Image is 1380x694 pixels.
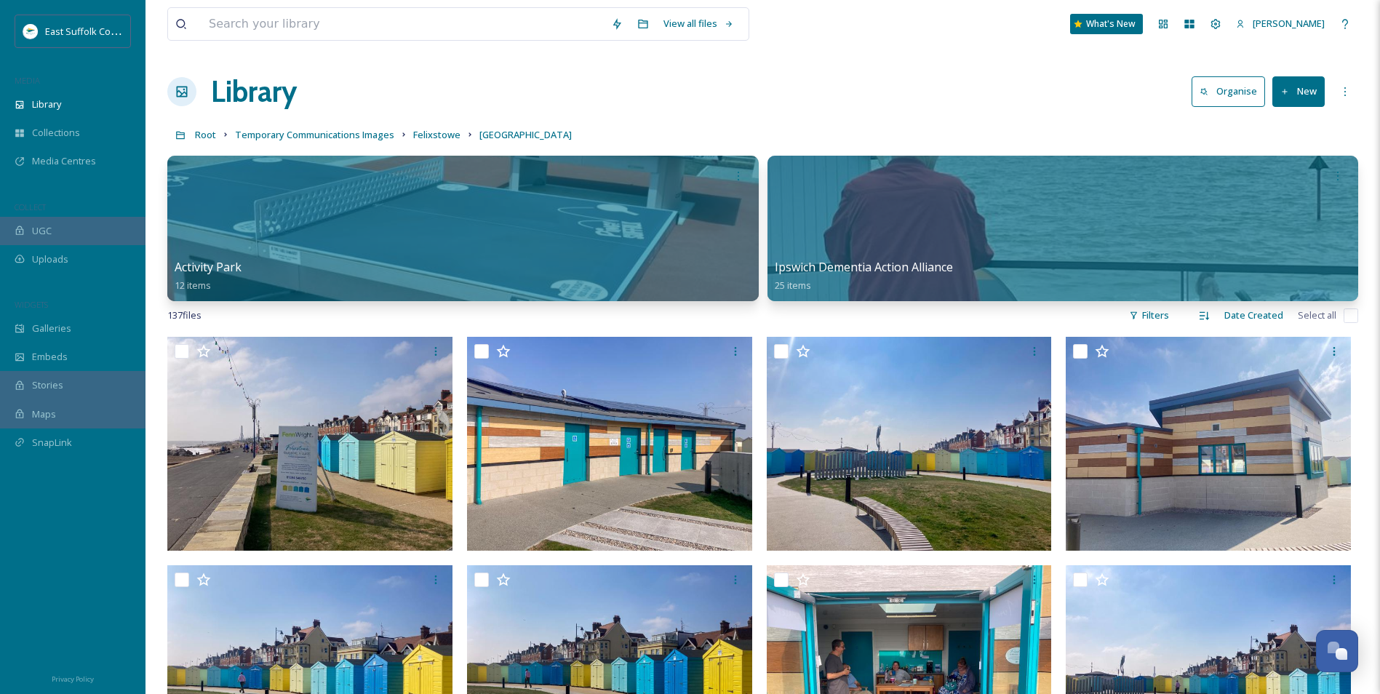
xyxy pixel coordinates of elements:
[32,407,56,421] span: Maps
[467,337,752,551] img: Seashore_Village_Mob-5.jpg
[235,128,394,141] span: Temporary Communications Images
[1316,630,1358,672] button: Open Chat
[32,224,52,238] span: UGC
[32,154,96,168] span: Media Centres
[1229,9,1332,38] a: [PERSON_NAME]
[195,128,216,141] span: Root
[1298,308,1336,322] span: Select all
[211,70,297,113] a: Library
[32,350,68,364] span: Embeds
[1070,14,1143,34] a: What's New
[32,252,68,266] span: Uploads
[175,259,242,275] span: Activity Park
[15,299,48,310] span: WIDGETS
[32,436,72,450] span: SnapLink
[32,322,71,335] span: Galleries
[413,128,460,141] span: Felixstowe
[23,24,38,39] img: ESC%20Logo.png
[479,128,572,141] span: [GEOGRAPHIC_DATA]
[656,9,741,38] a: View all files
[767,337,1052,551] img: Seashore_Village_Mob-6.jpg
[175,260,242,292] a: Activity Park12 items
[167,308,202,322] span: 137 file s
[45,24,131,38] span: East Suffolk Council
[1217,301,1291,330] div: Date Created
[52,669,94,687] a: Privacy Policy
[775,259,953,275] span: Ipswich Dementia Action Alliance
[413,126,460,143] a: Felixstowe
[235,126,394,143] a: Temporary Communications Images
[32,378,63,392] span: Stories
[1253,17,1325,30] span: [PERSON_NAME]
[32,126,80,140] span: Collections
[175,279,211,292] span: 12 items
[167,337,452,551] img: Seashore_Village_Mob-8.jpg
[1192,76,1272,106] a: Organise
[775,279,811,292] span: 25 items
[1192,76,1265,106] button: Organise
[479,126,572,143] a: [GEOGRAPHIC_DATA]
[1272,76,1325,106] button: New
[202,8,604,40] input: Search your library
[1122,301,1176,330] div: Filters
[32,97,61,111] span: Library
[15,75,40,86] span: MEDIA
[15,202,46,212] span: COLLECT
[775,260,953,292] a: Ipswich Dementia Action Alliance25 items
[195,126,216,143] a: Root
[52,674,94,684] span: Privacy Policy
[1066,337,1351,551] img: Seashore_Village_Mob-7.jpg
